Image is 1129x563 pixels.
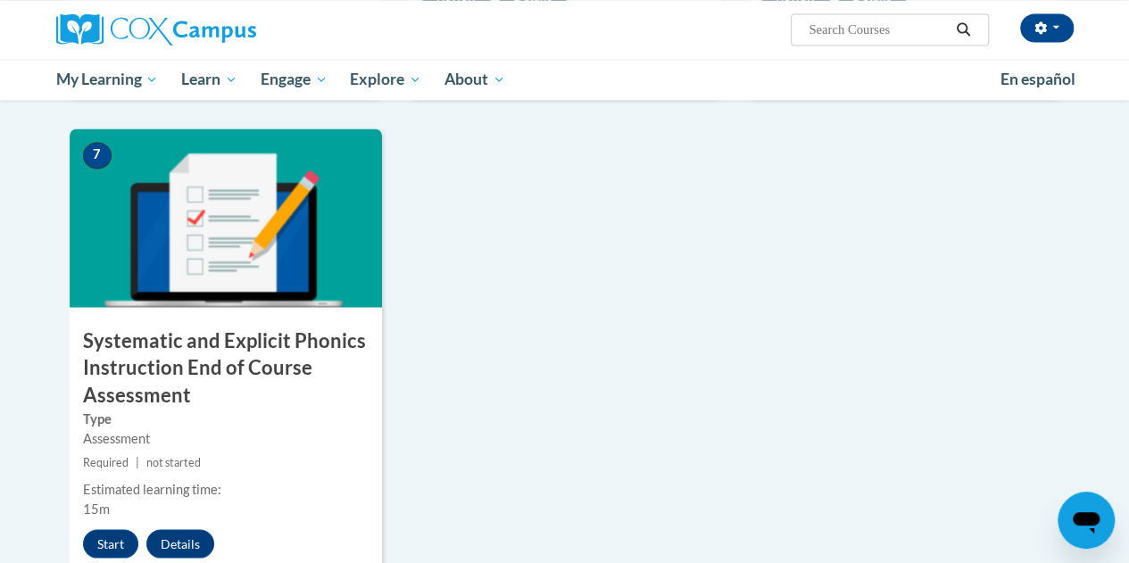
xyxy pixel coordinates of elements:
[181,69,237,90] span: Learn
[1058,492,1115,549] iframe: Button to launch messaging window
[56,13,378,46] a: Cox Campus
[989,61,1087,98] a: En español
[83,501,110,516] span: 15m
[83,529,138,558] button: Start
[1000,70,1075,88] span: En español
[83,142,112,169] span: 7
[444,69,505,90] span: About
[55,69,158,90] span: My Learning
[1020,13,1074,42] button: Account Settings
[83,479,369,499] div: Estimated learning time:
[261,69,328,90] span: Engage
[338,59,433,100] a: Explore
[146,529,214,558] button: Details
[249,59,339,100] a: Engage
[83,409,369,428] label: Type
[43,59,1087,100] div: Main menu
[83,428,369,448] div: Assessment
[70,327,382,409] h3: Systematic and Explicit Phonics Instruction End of Course Assessment
[350,69,421,90] span: Explore
[433,59,517,100] a: About
[807,19,950,40] input: Search Courses
[170,59,249,100] a: Learn
[146,455,201,468] span: not started
[56,13,256,46] img: Cox Campus
[70,128,382,307] img: Course Image
[45,59,170,100] a: My Learning
[83,455,129,468] span: Required
[950,19,976,40] button: Search
[136,455,139,468] span: |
